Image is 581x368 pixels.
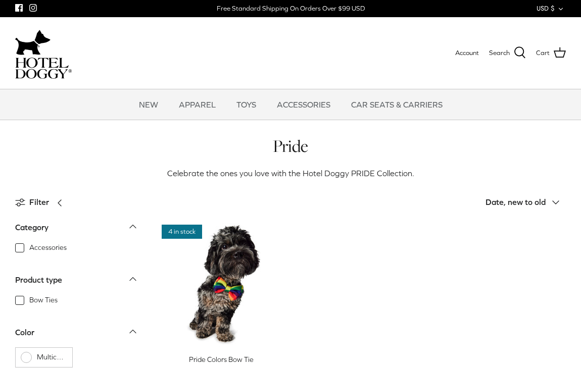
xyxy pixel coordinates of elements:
[15,190,69,215] a: Filter
[157,354,286,365] div: Pride Colors Bow Tie
[15,58,72,79] img: hoteldoggycom
[15,220,136,242] a: Category
[157,220,286,349] a: Pride Colors Bow Tie
[29,295,58,305] span: Bow Ties
[342,89,452,120] a: CAR SEATS & CARRIERS
[15,326,34,339] div: Color
[15,27,72,79] a: hoteldoggycom
[29,196,49,209] span: Filter
[37,352,67,362] span: Multicolor
[536,46,566,60] a: Cart
[15,272,136,295] a: Product type
[486,197,546,206] span: Date, new to old
[29,243,67,253] span: Accessories
[536,48,550,59] span: Cart
[486,191,566,214] button: Date, new to old
[15,4,23,12] a: Facebook
[489,48,510,59] span: Search
[170,89,225,120] a: APPAREL
[15,135,566,157] h1: Pride
[268,89,340,120] a: ACCESSORIES
[227,89,265,120] a: TOYS
[130,89,167,120] a: NEW
[162,225,202,239] span: 4 in stock
[217,4,365,13] div: Free Standard Shipping On Orders Over $99 USD
[455,49,479,57] span: Account
[217,1,365,16] a: Free Standard Shipping On Orders Over $99 USD
[29,4,37,12] a: Instagram
[15,274,62,287] div: Product type
[489,46,526,60] a: Search
[15,325,136,347] a: Color
[15,221,49,234] div: Category
[455,48,479,59] a: Account
[167,169,414,178] span: Celebrate the ones you love with the Hotel Doggy PRIDE Collection.
[15,27,51,58] img: dog-icon.svg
